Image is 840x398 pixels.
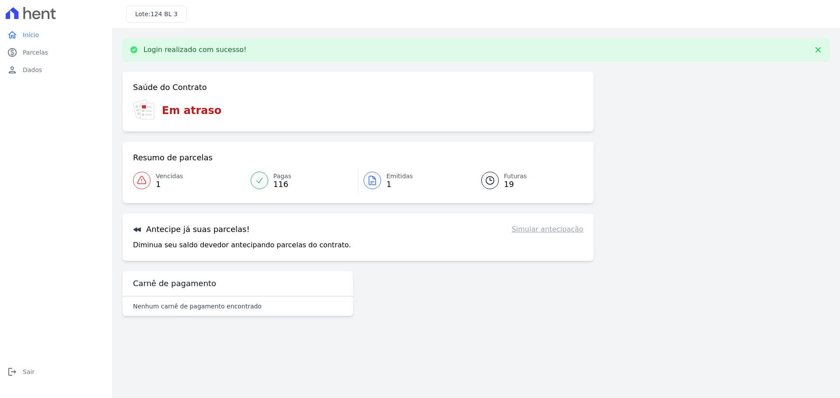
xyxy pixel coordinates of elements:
h3: Antecipe já suas parcelas! [133,224,250,235]
h3: Carnê de pagamento [133,278,216,289]
a: Futuras 19 [471,168,584,193]
span: Pagas [273,172,291,181]
p: Login realizado com sucesso! [143,45,247,54]
span: 116 [273,181,291,188]
a: paidParcelas [3,44,108,61]
i: home [7,30,17,40]
i: person [7,65,17,75]
a: Pagas 116 [245,168,358,193]
span: Emitidas [386,172,413,181]
span: Início [23,31,39,39]
i: paid [7,47,17,58]
a: Emitidas 1 [358,168,471,193]
a: personDados [3,61,108,79]
a: logoutSair [3,363,108,381]
h3: Saúde do Contrato [133,82,207,93]
span: 19 [504,181,527,188]
i: logout [7,367,17,377]
h3: Em atraso [162,103,221,118]
h3: Resumo de parcelas [133,152,213,163]
span: 124 BL 3 [150,10,178,17]
a: Simular antecipação [511,224,583,235]
span: Parcelas [23,48,48,57]
span: Vencidas [156,172,183,181]
a: Vencidas 1 [133,168,245,193]
span: Sair [23,367,35,376]
p: Diminua seu saldo devedor antecipando parcelas do contrato. [133,240,351,250]
p: Nenhum carnê de pagamento encontrado [133,302,262,311]
span: Futuras [504,172,527,181]
a: homeInício [3,26,108,44]
h3: Lote: [135,10,178,19]
span: Dados [23,66,42,74]
span: 1 [386,181,413,188]
span: 1 [156,181,183,188]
